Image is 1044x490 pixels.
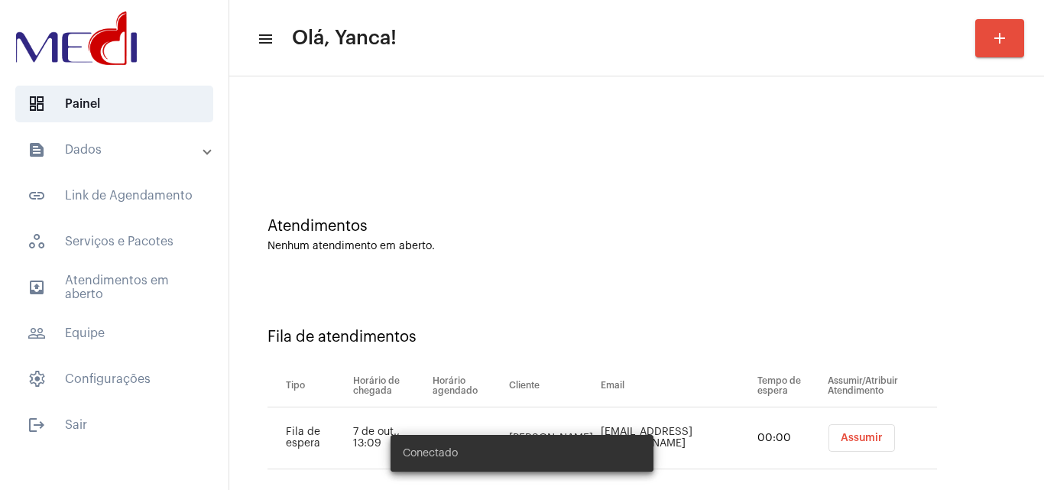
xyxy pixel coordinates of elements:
span: Conectado [403,446,458,461]
td: 7 de out., 13:09 [349,407,429,469]
mat-panel-title: Dados [28,141,204,159]
button: Assumir [828,424,895,452]
span: Equipe [15,315,213,352]
span: Assumir [841,433,883,443]
mat-chip-list: selection [828,424,937,452]
span: sidenav icon [28,232,46,251]
mat-icon: sidenav icon [28,416,46,434]
span: Painel [15,86,213,122]
th: Horário agendado [429,365,505,407]
th: Assumir/Atribuir Atendimento [824,365,937,407]
div: Fila de atendimentos [267,329,1006,346]
th: Tipo [267,365,349,407]
td: Fila de espera [267,407,349,469]
td: [EMAIL_ADDRESS][DOMAIN_NAME] [597,407,754,469]
mat-icon: sidenav icon [28,187,46,205]
span: Link de Agendamento [15,177,213,214]
mat-icon: sidenav icon [257,30,272,48]
span: Atendimentos em aberto [15,269,213,306]
mat-icon: sidenav icon [28,141,46,159]
td: - [429,407,505,469]
div: Nenhum atendimento em aberto. [267,241,1006,252]
mat-icon: sidenav icon [28,278,46,297]
td: 00:00 [754,407,824,469]
mat-icon: sidenav icon [28,324,46,342]
th: Cliente [505,365,597,407]
mat-icon: add [991,29,1009,47]
div: Atendimentos [267,218,1006,235]
span: Sair [15,407,213,443]
th: Email [597,365,754,407]
span: sidenav icon [28,95,46,113]
mat-expansion-panel-header: sidenav iconDados [9,131,229,168]
th: Tempo de espera [754,365,824,407]
span: Olá, Yanca! [292,26,397,50]
span: Configurações [15,361,213,398]
span: Serviços e Pacotes [15,223,213,260]
td: [PERSON_NAME] [505,407,597,469]
th: Horário de chegada [349,365,429,407]
img: d3a1b5fa-500b-b90f-5a1c-719c20e9830b.png [12,8,141,69]
span: sidenav icon [28,370,46,388]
